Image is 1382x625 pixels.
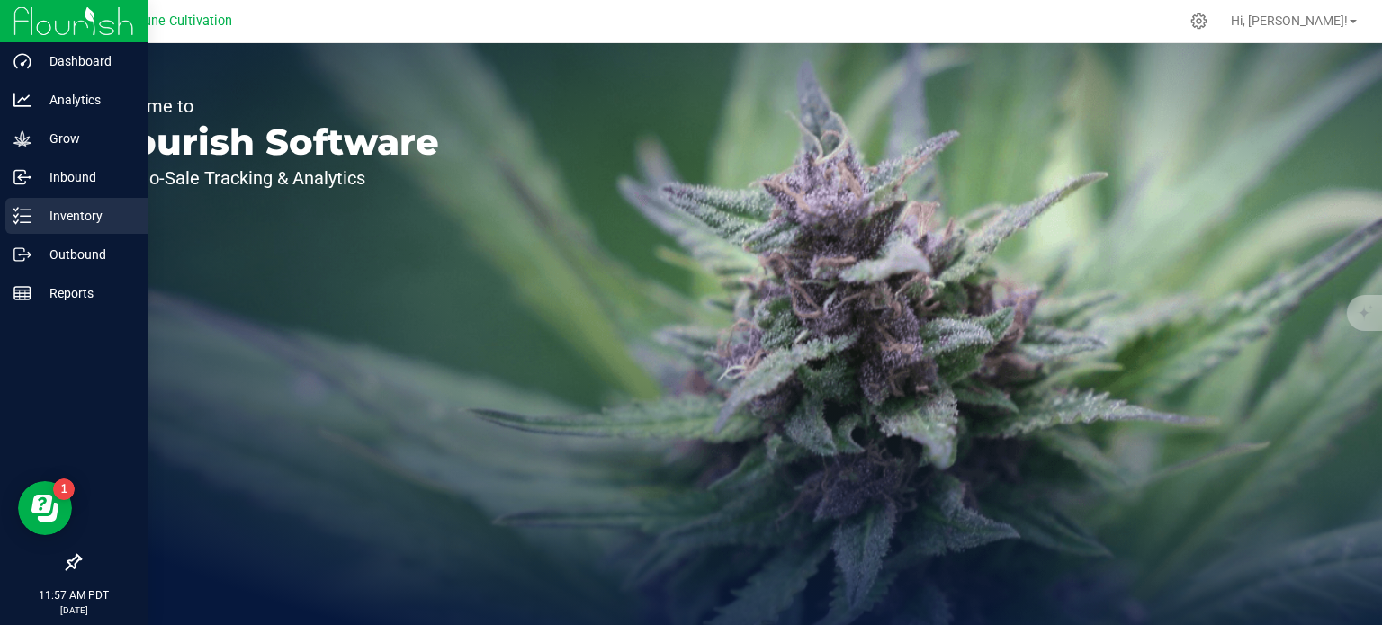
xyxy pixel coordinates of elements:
[13,91,31,109] inline-svg: Analytics
[8,587,139,603] p: 11:57 AM PDT
[31,282,139,304] p: Reports
[31,205,139,227] p: Inventory
[31,166,139,188] p: Inbound
[136,13,232,29] span: Dune Cultivation
[8,603,139,617] p: [DATE]
[1188,13,1210,30] div: Manage settings
[13,246,31,263] inline-svg: Outbound
[31,89,139,111] p: Analytics
[31,50,139,72] p: Dashboard
[13,207,31,225] inline-svg: Inventory
[18,481,72,535] iframe: Resource center
[31,128,139,149] p: Grow
[31,244,139,265] p: Outbound
[13,284,31,302] inline-svg: Reports
[1231,13,1348,28] span: Hi, [PERSON_NAME]!
[53,478,75,500] iframe: Resource center unread badge
[13,129,31,147] inline-svg: Grow
[97,97,439,115] p: Welcome to
[13,52,31,70] inline-svg: Dashboard
[97,124,439,160] p: Flourish Software
[13,168,31,186] inline-svg: Inbound
[97,169,439,187] p: Seed-to-Sale Tracking & Analytics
